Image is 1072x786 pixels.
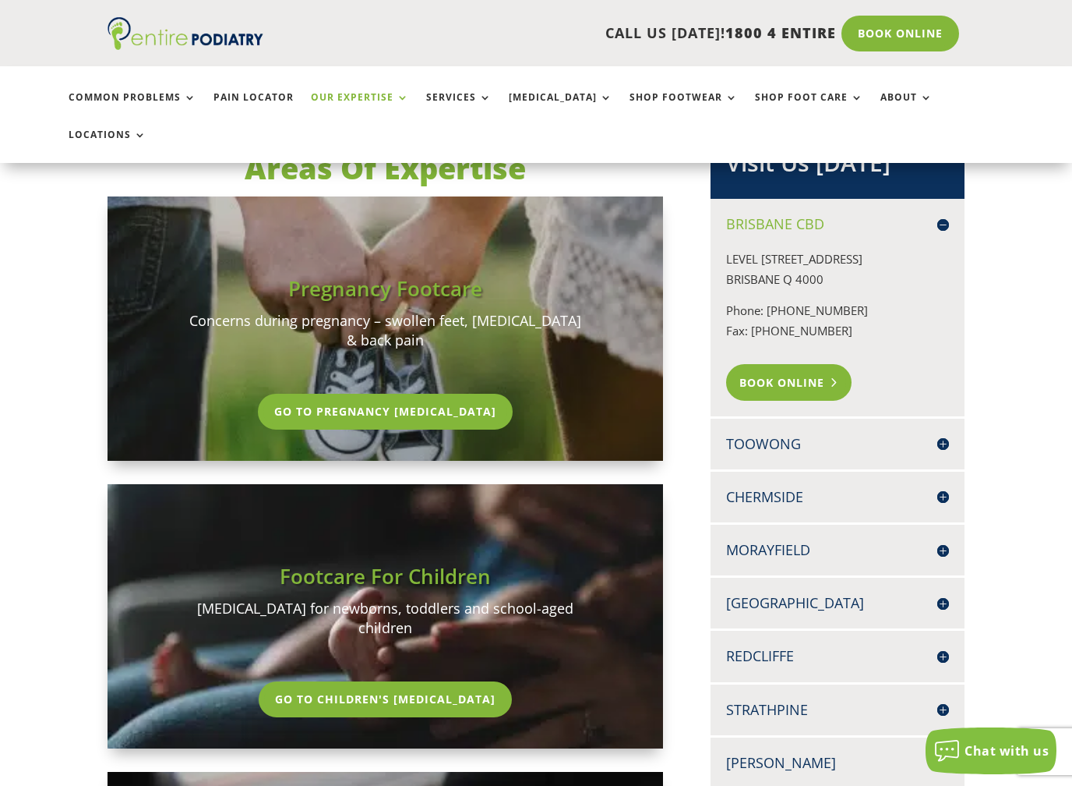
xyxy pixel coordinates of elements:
a: Our Expertise [311,92,409,126]
a: Common Problems [69,92,196,126]
h4: Chermside [726,487,950,507]
img: logo (1) [108,17,263,50]
a: Entire Podiatry [108,37,263,53]
a: Services [426,92,492,126]
span: Chat with us [964,742,1049,759]
h4: Morayfield [726,540,950,560]
p: LEVEL [STREET_ADDRESS] BRISBANE Q 4000 [726,250,950,301]
h4: [GEOGRAPHIC_DATA] [726,593,950,613]
a: Pain Locator [213,92,294,126]
a: [MEDICAL_DATA] [509,92,612,126]
span: 1800 4 ENTIRE [725,23,836,42]
h2: Areas Of Expertise [108,147,664,196]
button: Chat with us [926,728,1056,774]
a: Go To Children's [MEDICAL_DATA] [259,682,512,717]
a: Shop Foot Care [755,92,863,126]
h4: Toowong [726,434,950,454]
h2: Visit Us [DATE] [726,147,950,187]
a: Locations [69,129,146,163]
h4: Redcliffe [726,646,950,666]
p: Concerns during pregnancy – swollen feet, [MEDICAL_DATA] & back pain [185,311,586,351]
h4: [PERSON_NAME] [726,753,950,773]
h3: Footcare For Children [185,562,586,598]
h3: Pregnancy Footcare [185,274,586,310]
p: CALL US [DATE]! [302,23,836,44]
a: About [880,92,933,126]
a: Book Online [841,16,959,51]
a: Shop Footwear [629,92,738,126]
a: Go To Pregnancy [MEDICAL_DATA] [258,394,513,430]
a: Book Online [726,364,852,400]
p: [MEDICAL_DATA] for newborns, toddlers and school-aged children [185,599,586,639]
p: Phone: [PHONE_NUMBER] Fax: [PHONE_NUMBER] [726,301,950,352]
h4: Brisbane CBD [726,214,950,234]
h4: Strathpine [726,700,950,720]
